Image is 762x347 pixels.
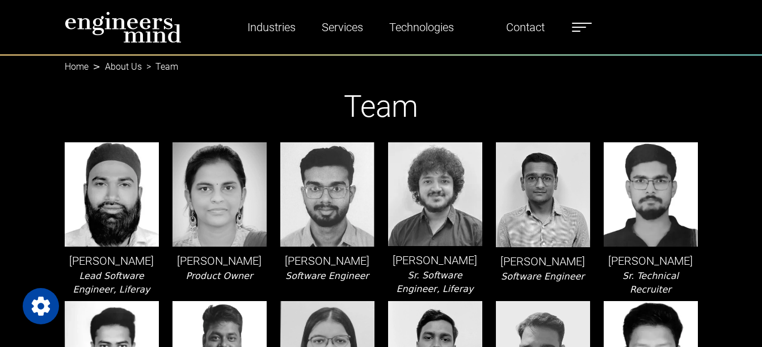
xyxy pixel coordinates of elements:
img: leader-img [65,142,159,247]
i: Product Owner [186,270,252,281]
i: Lead Software Engineer, Liferay [73,270,150,295]
a: Home [65,61,89,72]
p: [PERSON_NAME] [65,252,159,269]
i: Software Engineer [501,271,584,282]
li: Team [142,60,178,74]
a: Services [317,14,368,40]
img: leader-img [604,142,698,247]
p: [PERSON_NAME] [388,252,482,269]
nav: breadcrumb [65,54,698,68]
img: leader-img [388,142,482,246]
p: [PERSON_NAME] [604,252,698,269]
img: leader-img [280,142,374,247]
a: About Us [105,61,142,72]
p: [PERSON_NAME] [496,253,590,270]
img: logo [65,11,182,43]
i: Sr. Technical Recruiter [622,270,679,295]
i: Sr. Software Engineer, Liferay [396,270,473,294]
i: Software Engineer [285,270,369,281]
img: leader-img [172,142,267,247]
p: [PERSON_NAME] [172,252,267,269]
a: Technologies [385,14,458,40]
p: [PERSON_NAME] [280,252,374,269]
a: Contact [502,14,549,40]
img: leader-img [496,142,590,247]
a: Industries [243,14,300,40]
h1: Team [65,89,698,125]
